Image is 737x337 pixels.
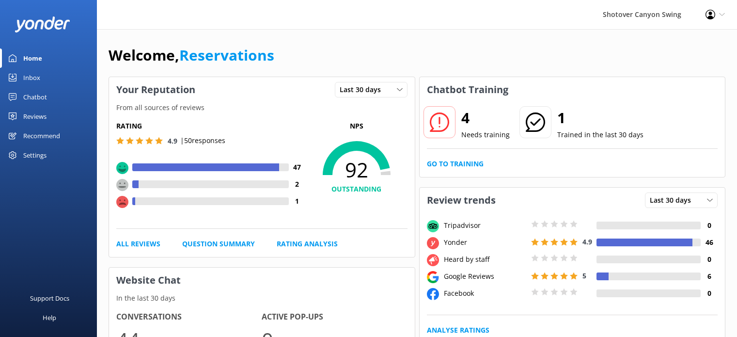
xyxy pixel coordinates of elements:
h4: OUTSTANDING [306,184,408,194]
div: Facebook [441,288,529,299]
span: 5 [582,271,586,280]
h4: 0 [701,220,718,231]
span: 4.9 [582,237,592,246]
h5: Rating [116,121,306,131]
div: Support Docs [30,289,69,308]
h3: Website Chat [109,268,415,293]
p: | 50 responses [180,135,225,146]
a: Go to Training [427,159,484,169]
div: Inbox [23,68,40,87]
h4: 0 [701,288,718,299]
div: Help [43,308,56,327]
h2: 4 [461,106,510,129]
span: Last 30 days [650,195,697,206]
h3: Your Reputation [109,77,203,102]
p: Needs training [461,129,510,140]
a: All Reviews [116,239,160,249]
div: Google Reviews [441,271,529,282]
h1: Welcome, [109,44,274,67]
span: Last 30 days [340,84,387,95]
p: NPS [306,121,408,131]
h4: 1 [289,196,306,207]
h2: 1 [557,106,643,129]
a: Analyse Ratings [427,325,489,336]
h4: 0 [701,254,718,265]
h4: Conversations [116,311,262,323]
h3: Chatbot Training [420,77,516,102]
h4: 47 [289,162,306,173]
div: Recommend [23,126,60,145]
div: Heard by staff [441,254,529,265]
div: Settings [23,145,47,165]
h4: 2 [289,179,306,190]
a: Question Summary [182,239,255,249]
div: Reviews [23,107,47,126]
h4: 6 [701,271,718,282]
div: Chatbot [23,87,47,107]
div: Yonder [441,237,529,248]
span: 92 [306,158,408,182]
a: Rating Analysis [277,239,338,249]
h4: 46 [701,237,718,248]
p: Trained in the last 30 days [557,129,643,140]
h4: Active Pop-ups [262,311,407,323]
span: 4.9 [168,136,177,145]
h3: Review trends [420,188,503,213]
div: Home [23,48,42,68]
img: yonder-white-logo.png [15,16,70,32]
div: Tripadvisor [441,220,529,231]
a: Reservations [179,45,274,65]
p: In the last 30 days [109,293,415,304]
p: From all sources of reviews [109,102,415,113]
